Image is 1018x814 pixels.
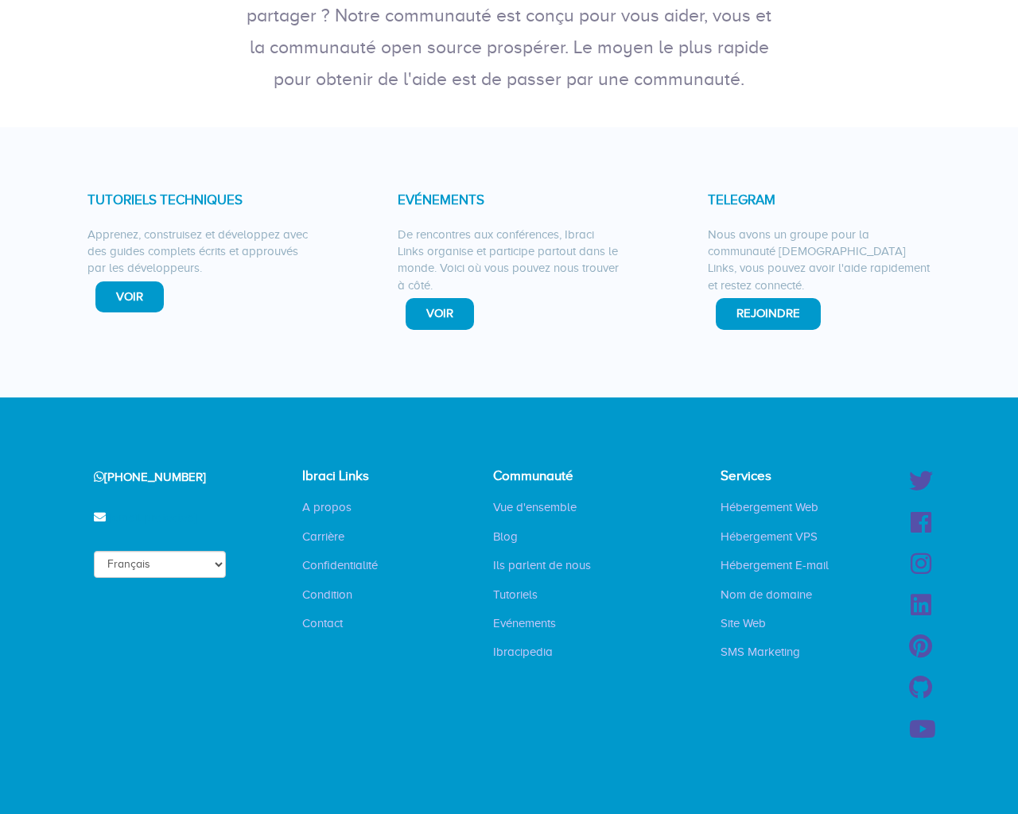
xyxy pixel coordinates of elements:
[709,587,824,603] a: Nom de domaine
[87,191,310,210] div: Tutoriels Techniques
[74,457,226,498] div: [PHONE_NUMBER]
[302,469,406,484] h4: Ibraci Links
[709,615,778,631] a: Site Web
[709,644,812,660] a: SMS Marketing
[721,469,841,484] h4: Services
[493,469,603,484] h4: Communauté
[708,227,931,295] p: Nous avons un groupe pour la communauté [DEMOGRAPHIC_DATA] Links, vous pouvez avoir l'aide rapide...
[406,298,474,329] a: Voir
[290,615,355,631] a: Contact
[398,227,620,295] p: De rencontres aux conférences, Ibraci Links organise et participe partout dans le monde. Voici où...
[87,227,310,277] p: Apprenez, construisez et développez avec des guides complets écrits et approuvés par les développ...
[290,587,364,603] a: Condition
[481,529,530,545] a: Blog
[708,191,931,210] div: Telegram
[95,281,164,312] a: Voir
[481,557,603,573] a: Ils parlent de nous
[709,529,830,545] a: Hébergement VPS
[481,587,550,603] a: Tutoriels
[290,557,390,573] a: Confidentialité
[481,499,589,515] a: Vue d'ensemble
[290,529,356,545] a: Carrière
[109,511,197,524] a: [email protected]
[481,615,568,631] a: Evénements
[290,499,363,515] a: A propos
[709,499,830,515] a: Hébergement Web
[481,644,565,660] a: Ibracipedia
[716,298,821,329] a: Rejoindre
[709,557,841,573] a: Hébergement E-mail
[398,191,620,210] div: Evénements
